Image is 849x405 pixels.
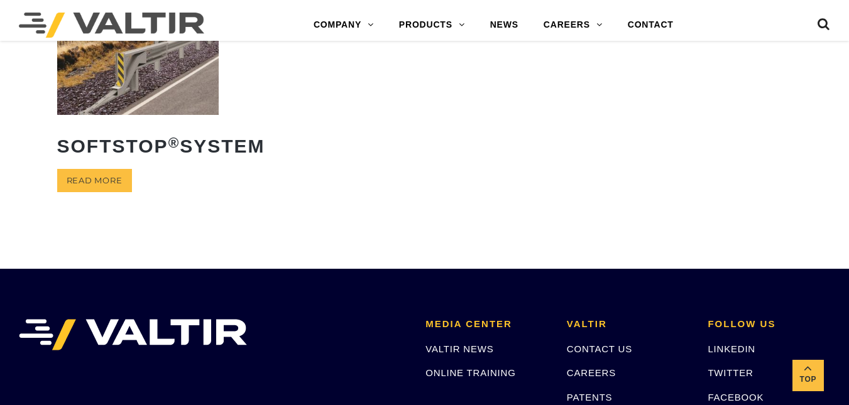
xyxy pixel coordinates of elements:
a: COMPANY [301,13,386,38]
h2: VALTIR [567,319,689,330]
a: CAREERS [531,13,615,38]
a: TWITTER [708,367,753,378]
a: PRODUCTS [386,13,478,38]
h2: FOLLOW US [708,319,830,330]
a: CONTACT US [567,343,632,354]
a: NEWS [478,13,531,38]
a: CAREERS [567,367,616,378]
h2: MEDIA CENTER [425,319,548,330]
a: Top [792,360,824,391]
a: FACEBOOK [708,392,764,402]
a: PATENTS [567,392,613,402]
a: CONTACT [615,13,686,38]
a: SoftStop®System [57,13,219,165]
img: SoftStop System End Terminal [57,13,219,114]
img: Valtir [19,13,204,38]
img: VALTIR [19,319,247,350]
a: ONLINE TRAINING [425,367,515,378]
a: LINKEDIN [708,343,755,354]
a: VALTIR NEWS [425,343,493,354]
sup: ® [168,135,180,151]
h2: SoftStop System [57,126,219,166]
a: Read more about “SoftStop® System” [57,169,132,192]
span: Top [792,372,824,387]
